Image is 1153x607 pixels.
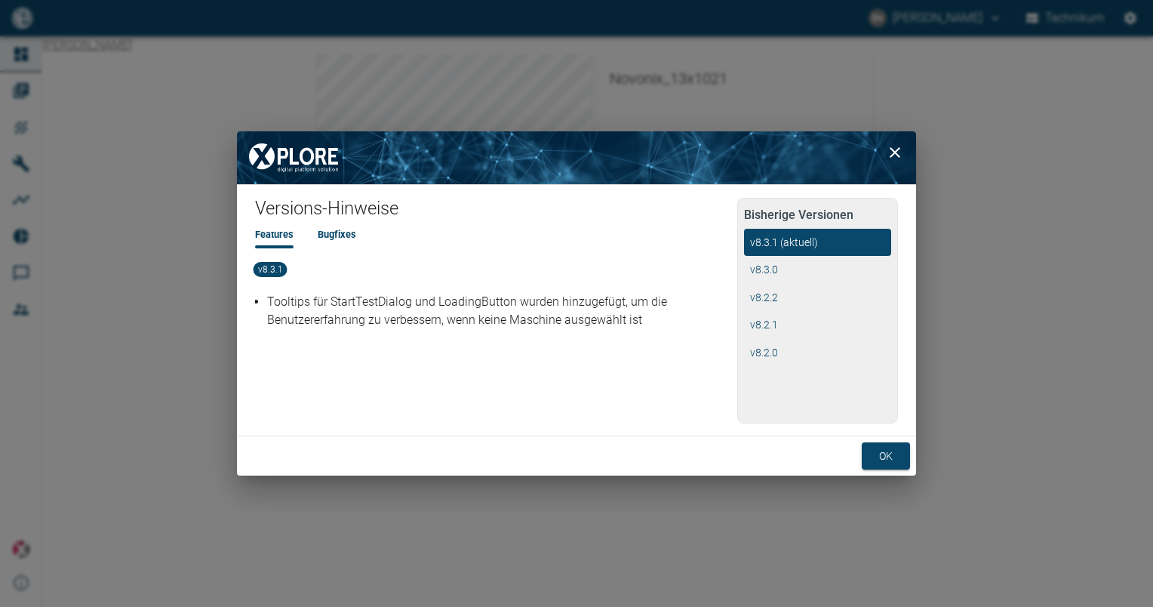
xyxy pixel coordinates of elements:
[744,339,891,367] button: v8.2.0
[254,262,287,277] span: v8.3.1
[318,227,356,242] li: Bugfixes
[255,227,294,242] li: Features
[744,229,891,257] button: v8.3.1 (aktuell)
[862,442,910,470] button: ok
[880,137,910,168] button: close
[744,284,891,312] button: v8.2.2
[744,311,891,339] button: v8.2.1
[255,197,737,227] h1: Versions-Hinweise
[744,205,891,229] h2: Bisherige Versionen
[744,256,891,284] button: v8.3.0
[267,293,733,329] p: Tooltips für StartTestDialog und LoadingButton wurden hinzugefügt, um die Benutzererfahrung zu ve...
[237,131,350,184] img: XPLORE Logo
[237,131,916,184] img: background image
